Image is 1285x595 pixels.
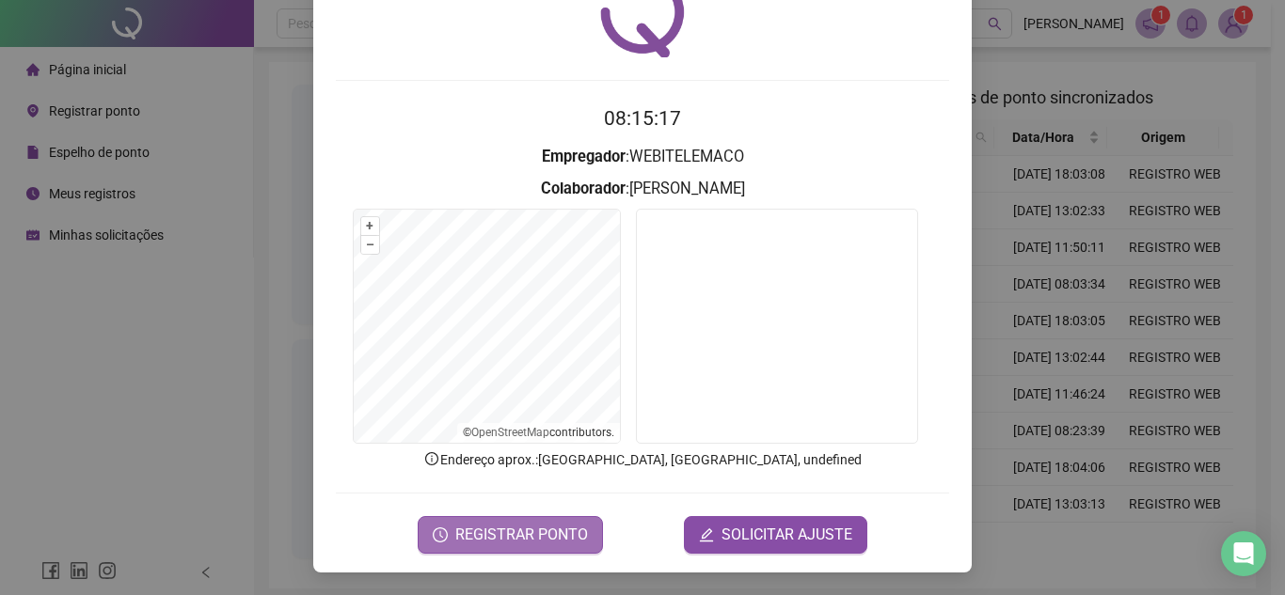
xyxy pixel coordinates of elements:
[463,426,614,439] li: © contributors.
[471,426,549,439] a: OpenStreetMap
[699,527,714,542] span: edit
[418,516,603,554] button: REGISTRAR PONTO
[433,527,448,542] span: clock-circle
[336,449,949,470] p: Endereço aprox. : [GEOGRAPHIC_DATA], [GEOGRAPHIC_DATA], undefined
[684,516,867,554] button: editSOLICITAR AJUSTE
[604,107,681,130] time: 08:15:17
[423,450,440,467] span: info-circle
[361,236,379,254] button: –
[541,180,626,197] strong: Colaborador
[336,145,949,169] h3: : WEBITELEMACO
[722,524,852,546] span: SOLICITAR AJUSTE
[1221,531,1266,576] div: Open Intercom Messenger
[455,524,588,546] span: REGISTRAR PONTO
[336,177,949,201] h3: : [PERSON_NAME]
[361,217,379,235] button: +
[542,148,626,165] strong: Empregador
